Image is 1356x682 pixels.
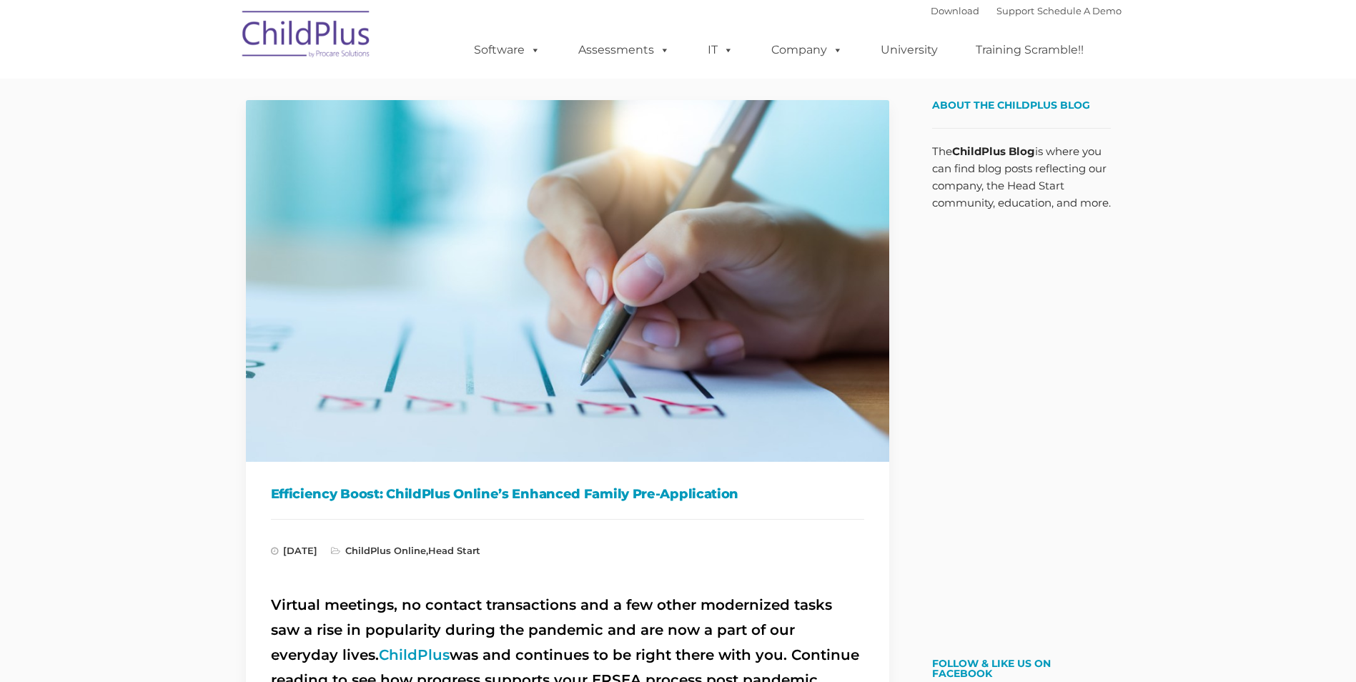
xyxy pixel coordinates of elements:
a: ChildPlus Online [345,545,426,556]
a: Follow & Like Us on Facebook [932,657,1051,680]
a: Company [757,36,857,64]
a: Download [931,5,979,16]
span: , [331,545,480,556]
a: University [866,36,952,64]
a: ChildPlus [379,646,450,663]
a: IT [693,36,748,64]
img: ChildPlus by Procare Solutions [235,1,378,72]
a: Head Start [428,545,480,556]
span: About the ChildPlus Blog [932,99,1090,112]
font: | [931,5,1122,16]
h1: Efficiency Boost: ChildPlus Online’s Enhanced Family Pre-Application [271,483,864,505]
a: Schedule A Demo [1037,5,1122,16]
p: The is where you can find blog posts reflecting our company, the Head Start community, education,... [932,143,1111,212]
span: [DATE] [271,545,317,556]
img: Efficiency Boost: ChildPlus Online's Enhanced Family Pre-Application Process - Streamlining Appli... [246,100,889,462]
strong: ChildPlus Blog [952,144,1035,158]
a: Assessments [564,36,684,64]
a: Support [996,5,1034,16]
a: Training Scramble!! [961,36,1098,64]
a: Software [460,36,555,64]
